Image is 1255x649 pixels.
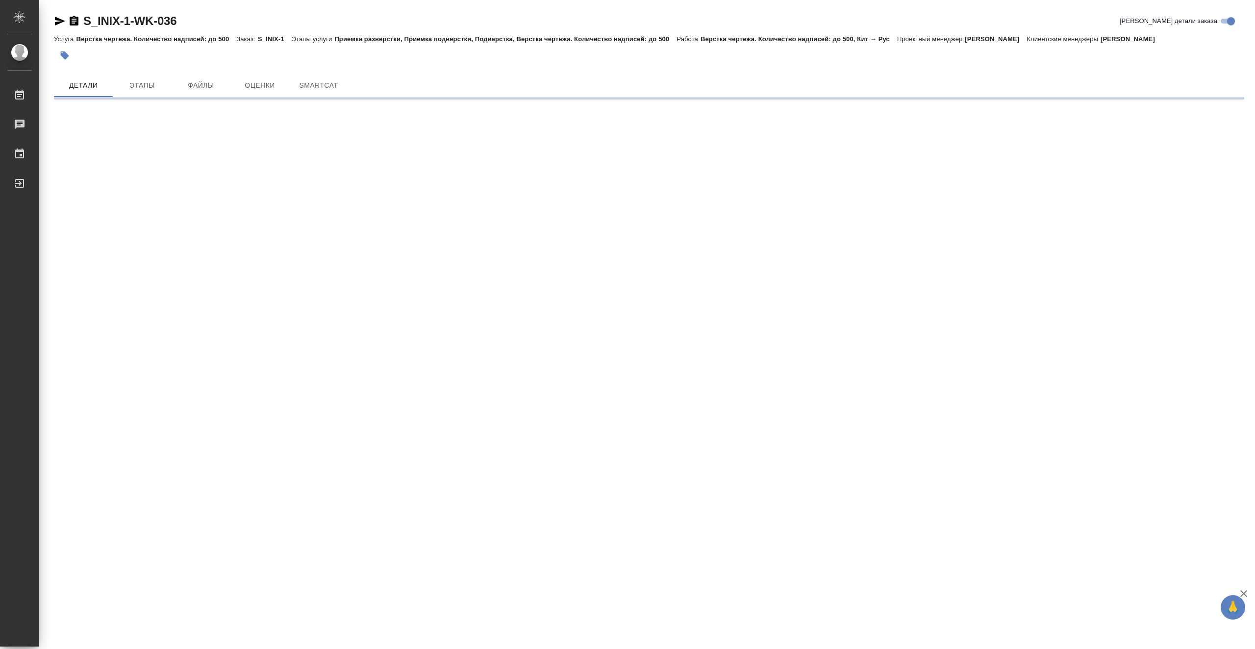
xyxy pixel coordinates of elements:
button: Скопировать ссылку [68,15,80,27]
p: Верстка чертежа. Количество надписей: до 500 [76,35,236,43]
p: Заказ: [236,35,257,43]
p: Клиентские менеджеры [1027,35,1101,43]
span: Детали [60,79,107,92]
button: 🙏 [1221,595,1245,620]
span: Этапы [119,79,166,92]
span: Файлы [177,79,225,92]
button: Добавить тэг [54,45,75,66]
p: [PERSON_NAME] [965,35,1027,43]
p: S_INIX-1 [258,35,292,43]
p: Этапы услуги [292,35,335,43]
p: Верстка чертежа. Количество надписей: до 500, Кит → Рус [701,35,897,43]
span: SmartCat [295,79,342,92]
button: Скопировать ссылку для ЯМессенджера [54,15,66,27]
p: Приемка разверстки, Приемка подверстки, Подверстка, Верстка чертежа. Количество надписей: до 500 [334,35,677,43]
p: Работа [677,35,701,43]
p: Услуга [54,35,76,43]
p: Проектный менеджер [897,35,965,43]
span: Оценки [236,79,283,92]
a: S_INIX-1-WK-036 [83,14,176,27]
p: [PERSON_NAME] [1101,35,1162,43]
span: [PERSON_NAME] детали заказа [1120,16,1217,26]
span: 🙏 [1225,597,1241,618]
